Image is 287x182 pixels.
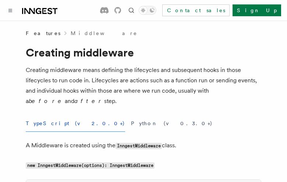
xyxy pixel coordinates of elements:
[26,30,60,37] span: Features
[26,65,261,106] p: Creating middleware means defining the lifecycles and subsequent hooks in those lifecycles to run...
[131,115,213,132] button: Python (v0.3.0+)
[6,6,15,15] button: Toggle navigation
[26,140,261,151] p: A Middleware is created using the class.
[29,97,65,104] em: before
[233,4,281,16] a: Sign Up
[71,30,138,37] a: Middleware
[116,143,162,149] code: InngestMiddleware
[26,162,155,169] code: new InngestMiddleware(options): InngestMiddleware
[26,115,125,132] button: TypeScript (v2.0.0+)
[127,6,136,15] button: Find something...
[26,46,261,59] h1: Creating middleware
[139,6,156,15] button: Toggle dark mode
[74,97,104,104] em: after
[162,4,230,16] a: Contact sales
